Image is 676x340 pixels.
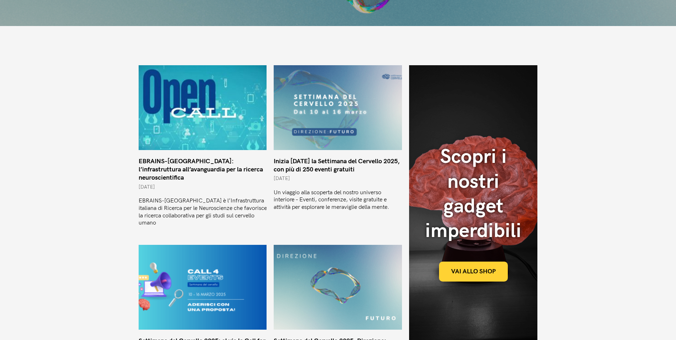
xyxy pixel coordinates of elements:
[274,158,400,173] a: Inizia [DATE] la Settimana del Cervello 2025, con più di 250 eventi gratuiti
[274,175,290,181] span: [DATE]
[139,197,267,227] p: EBRAINS-[GEOGRAPHIC_DATA] è l’Infrastruttura italiana di Ricerca per le Neuroscienze che favorisc...
[274,189,402,211] p: Un viaggio alla scoperta del nostro universo interiore – Eventi, conferenze, visite gratuite e at...
[439,262,508,282] a: Vai allo shop
[425,145,521,244] div: Scopri i nostri gadget imperdibili
[139,158,263,182] a: EBRAINS-[GEOGRAPHIC_DATA]: l’infrastruttura all’avanguardia per la ricerca neuroscientifica
[139,184,155,190] span: [DATE]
